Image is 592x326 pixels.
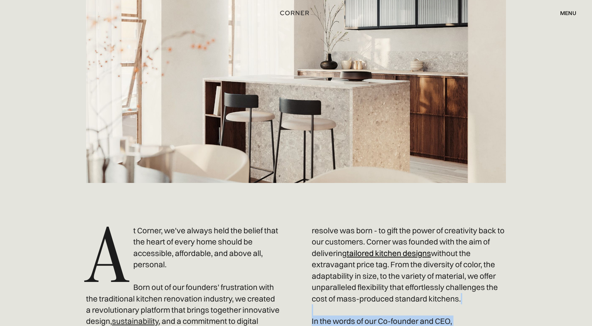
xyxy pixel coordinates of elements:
span: A [86,225,133,283]
div: menu [553,7,576,19]
div: menu [560,10,576,16]
a: sustainability [112,316,158,326]
a: tailored kitchen designs [347,248,431,258]
a: home [272,8,320,17]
